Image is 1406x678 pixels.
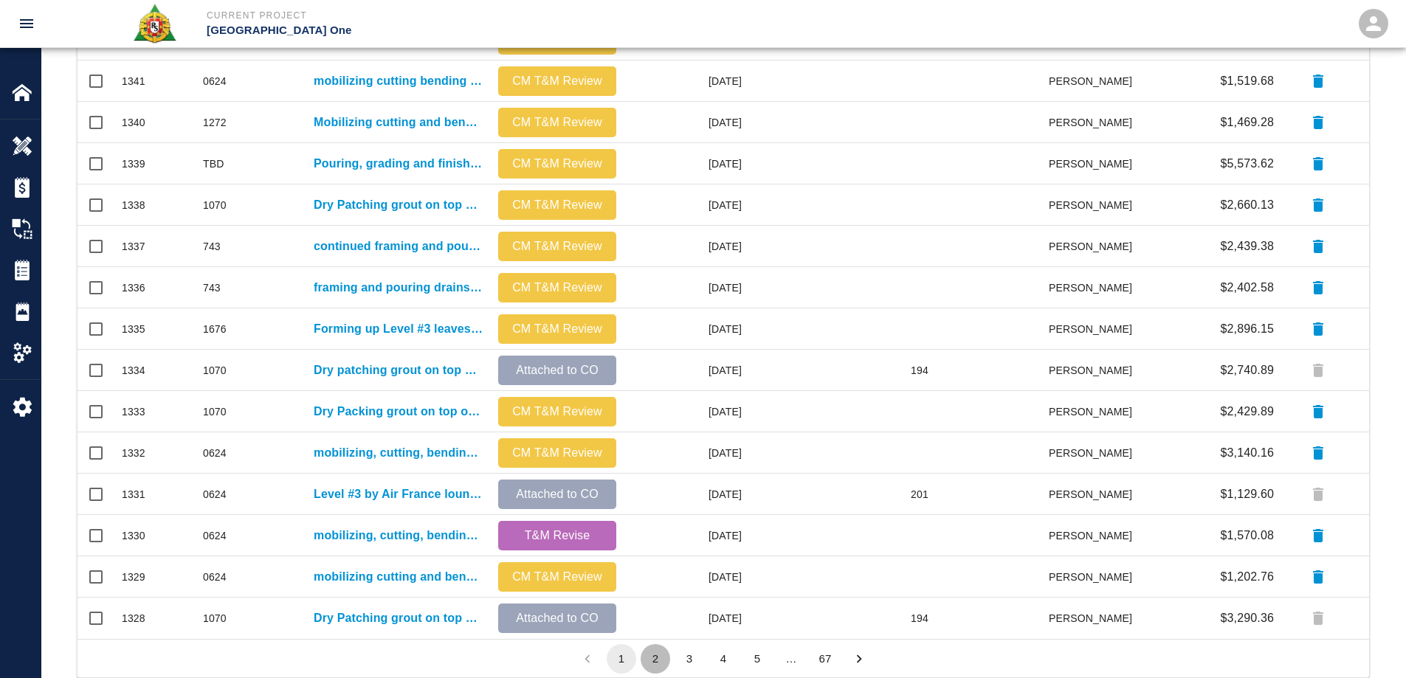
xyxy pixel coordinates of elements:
div: [DATE] [624,432,749,474]
div: [DATE] [624,391,749,432]
a: Dry Packing grout on top of beams Column line N/19 [314,403,483,421]
p: $2,740.89 [1220,362,1274,379]
div: [PERSON_NAME] [1050,391,1140,432]
div: … [776,651,806,666]
button: Go to page 3 [675,644,704,674]
button: Go to page 5 [742,644,772,674]
button: open drawer [9,6,44,41]
p: $1,469.28 [1220,114,1274,131]
div: [DATE] [624,515,749,556]
a: framing and pouring drains for Level #3 F2 MER. [314,279,483,297]
p: [GEOGRAPHIC_DATA] One [207,22,783,39]
div: 1341 [122,74,145,89]
div: 194 [911,363,928,378]
p: $5,573.62 [1220,155,1274,173]
div: 1070 [203,363,227,378]
p: $3,140.16 [1220,444,1274,462]
div: [DATE] [624,143,749,184]
p: $3,290.36 [1220,609,1274,627]
div: 1340 [122,115,145,130]
a: Forming up Level #3 leaves outs between G#2 and G#3 [314,320,483,338]
p: Mobilizing cutting and bending and epoxying slab on grade area #36 man hole cover infill south side. [314,114,483,131]
p: $2,896.15 [1220,320,1274,338]
div: [DATE] [624,267,749,308]
div: 1070 [203,404,227,419]
div: [PERSON_NAME] [1050,184,1140,226]
a: Dry Patching grout on top of beams Column line E30/EF, F/13 [314,609,483,627]
div: 0624 [203,487,227,502]
p: Attached to CO [504,609,610,627]
p: CM T&M Review [504,320,610,338]
a: mobilizing cutting and bending and drilling for gate #1 electrical closet. [314,568,483,586]
div: [PERSON_NAME] [1050,60,1140,102]
div: [PERSON_NAME] [1050,432,1140,474]
div: 1335 [122,322,145,336]
img: Roger & Sons Concrete [132,3,177,44]
p: CM T&M Review [504,444,610,462]
div: [PERSON_NAME] [1050,515,1140,556]
div: [DATE] [624,184,749,226]
button: Go to page 67 [810,644,840,674]
div: 1334 [122,363,145,378]
div: [DATE] [624,226,749,267]
a: Pouring, grading and finishing concrete for EP L2&3 topping slab glass infills-west of gate 4, Ca... [314,155,483,173]
div: TBD [203,156,224,171]
div: 743 [203,280,221,295]
div: 1339 [122,156,145,171]
a: Level #3 by Air France lounge L#2 G#1, G#2 and G#3. [314,485,483,503]
p: mobilizing, cutting, bending, and drilling for level #2 gate #2, #3, #4 electrical conduit infill. [314,444,483,462]
div: [DATE] [624,350,749,391]
p: Attached to CO [504,362,610,379]
div: Tickets attached to change order can't be deleted. [1303,603,1333,633]
div: 1070 [203,198,227,212]
div: 1331 [122,487,145,502]
button: Go to next page [844,644,874,674]
p: $2,402.58 [1220,279,1274,297]
div: 1329 [122,570,145,584]
p: CM T&M Review [504,72,610,90]
p: mobilizing cutting bending chipping and drilling gate #12 stairway infill level #1.5. [314,72,483,90]
div: 1330 [122,528,145,543]
a: Dry patching grout on top of beams Column line N/19 [314,362,483,379]
button: page 1 [607,644,636,674]
a: Dry Patching grout on top of beams Column line N/19 [314,196,483,214]
div: 1338 [122,198,145,212]
div: [PERSON_NAME] [1050,474,1140,515]
p: Attached to CO [504,485,610,503]
div: Tickets attached to change order can't be deleted. [1303,356,1333,385]
div: [DATE] [624,474,749,515]
button: Go to page 4 [709,644,738,674]
p: CM T&M Review [504,114,610,131]
p: CM T&M Review [504,403,610,421]
div: 0624 [203,446,227,460]
div: [DATE] [624,102,749,143]
button: Go to page 2 [641,644,670,674]
div: 0624 [203,570,227,584]
div: 201 [911,487,928,502]
p: $2,660.13 [1220,196,1274,214]
div: 0624 [203,528,227,543]
p: Current Project [207,9,783,22]
div: [PERSON_NAME] [1050,226,1140,267]
p: CM T&M Review [504,279,610,297]
div: [DATE] [624,598,749,639]
div: [PERSON_NAME] [1050,143,1140,184]
nav: pagination navigation [571,644,876,674]
iframe: Chat Widget [1332,607,1406,678]
a: continued framing and pouring drains for Level #3 F2 MER. [314,238,483,255]
div: 194 [911,611,928,626]
div: 1676 [203,322,227,336]
div: [PERSON_NAME] [1050,267,1140,308]
div: [DATE] [624,60,749,102]
p: $2,429.89 [1220,403,1274,421]
a: mobilizing, cutting, bending, and drilling for level #3 north east side hvac infill. [314,527,483,544]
